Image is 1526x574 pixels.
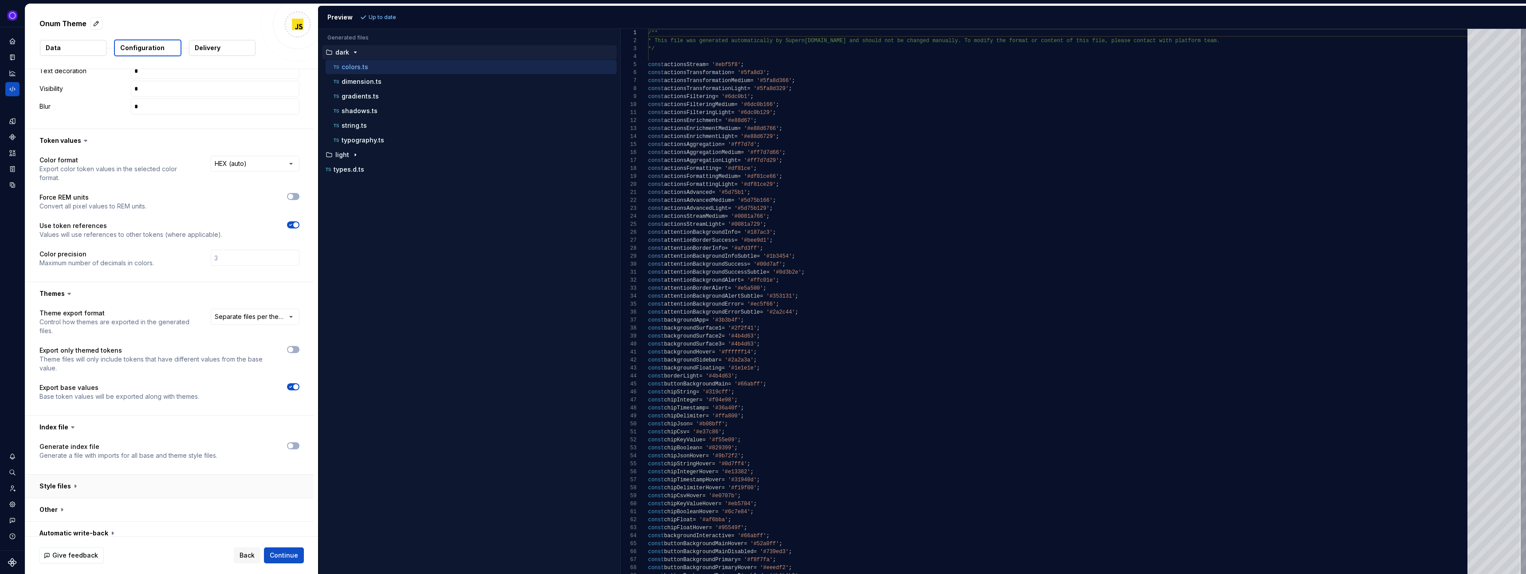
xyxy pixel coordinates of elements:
[740,317,743,323] span: ;
[648,94,664,100] span: const
[728,325,757,331] span: '#2f2f41'
[776,102,779,108] span: ;
[8,558,17,567] a: Supernova Logo
[621,69,637,77] div: 6
[621,93,637,101] div: 9
[648,126,664,132] span: const
[795,293,798,299] span: ;
[270,551,298,560] span: Continue
[664,317,706,323] span: backgroundApp
[621,133,637,141] div: 14
[120,43,165,52] p: Configuration
[621,284,637,292] div: 33
[342,107,378,114] p: shadows.ts
[760,309,763,315] span: =
[326,135,617,145] button: typography.ts
[792,78,795,84] span: ;
[39,202,146,211] p: Convert all pixel values to REM units.
[776,181,779,188] span: ;
[718,118,721,124] span: =
[342,93,379,100] p: gradients.ts
[737,229,740,236] span: =
[664,309,760,315] span: attentionBackgroundErrorSubtle
[5,449,20,464] div: Notifications
[664,165,718,172] span: actionsFormatting
[648,78,664,84] span: const
[734,237,737,244] span: =
[766,309,795,315] span: '#2a2c44'
[621,316,637,324] div: 37
[621,45,637,53] div: 3
[766,293,795,299] span: '#353131'
[753,261,782,267] span: '#00d7af'
[734,285,763,291] span: '#e5a500'
[189,40,256,56] button: Delivery
[648,142,664,148] span: const
[621,212,637,220] div: 24
[621,125,637,133] div: 13
[621,260,637,268] div: 30
[621,181,637,189] div: 20
[734,181,737,188] span: =
[763,253,792,259] span: '#1b3454'
[5,178,20,192] a: Data sources
[5,66,20,80] div: Analytics
[5,481,20,495] a: Invite team
[648,237,664,244] span: const
[5,82,20,96] div: Code automation
[334,166,364,173] p: types.d.ts
[747,86,750,92] span: =
[779,126,782,132] span: ;
[322,150,617,160] button: light
[740,134,775,140] span: '#e88d6729'
[664,78,750,84] span: actionsTransformationMedium
[5,114,20,128] div: Design tokens
[664,325,722,331] span: backgroundSurface1
[5,497,20,511] a: Settings
[747,301,776,307] span: '#ec5f66'
[731,110,734,116] span: =
[737,126,740,132] span: =
[724,118,753,124] span: '#e88d67'
[715,94,718,100] span: =
[648,309,664,315] span: const
[621,77,637,85] div: 7
[750,78,753,84] span: =
[664,62,706,68] span: actionsStream
[772,110,775,116] span: ;
[326,91,617,101] button: gradients.ts
[801,269,804,275] span: ;
[621,324,637,332] div: 38
[648,165,664,172] span: const
[779,173,782,180] span: ;
[621,37,637,45] div: 2
[326,106,617,116] button: shadows.ts
[648,317,664,323] span: const
[788,86,791,92] span: ;
[756,333,759,339] span: ;
[5,50,20,64] a: Documentation
[648,38,805,44] span: * This file was generated automatically by Supern
[39,230,222,239] p: Values will use references to other tokens (where applicable).
[740,277,743,283] span: =
[5,146,20,160] a: Assets
[5,513,20,527] button: Contact support
[5,162,20,176] a: Storybook stories
[648,134,664,140] span: const
[664,126,738,132] span: actionsEnrichmentMedium
[782,261,785,267] span: ;
[750,94,753,100] span: ;
[40,40,106,56] button: Data
[621,300,637,308] div: 35
[648,86,664,92] span: const
[621,220,637,228] div: 25
[39,221,222,230] p: Use token references
[5,465,20,480] button: Search ⌘K
[648,118,664,124] span: const
[721,333,724,339] span: =
[46,43,61,52] p: Data
[648,341,664,347] span: const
